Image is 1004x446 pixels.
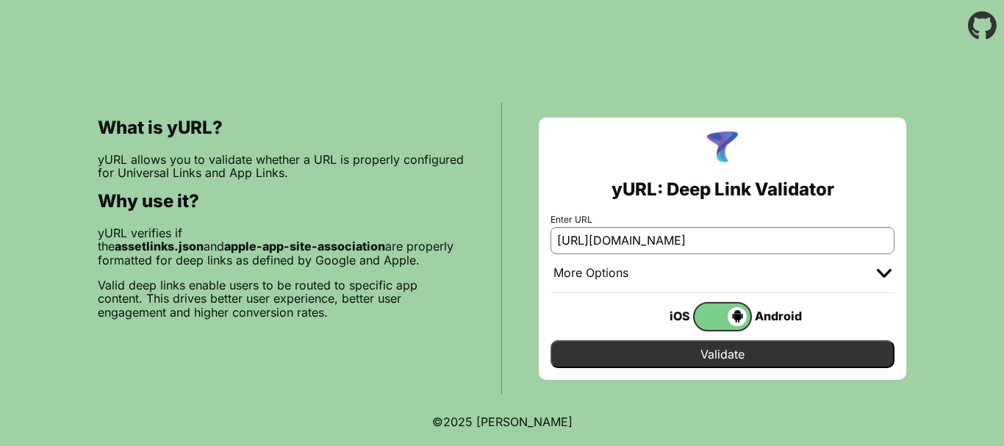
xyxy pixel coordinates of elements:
[877,269,892,278] img: chevron
[98,118,465,138] h2: What is yURL?
[634,306,693,325] div: iOS
[703,129,742,168] img: yURL Logo
[98,226,465,267] p: yURL verifies if the and are properly formatted for deep links as defined by Google and Apple.
[443,414,473,429] span: 2025
[98,153,465,180] p: yURL allows you to validate whether a URL is properly configured for Universal Links and App Links.
[98,278,465,319] p: Valid deep links enable users to be routed to specific app content. This drives better user exper...
[553,266,628,281] div: More Options
[752,306,811,325] div: Android
[115,239,204,253] b: assetlinks.json
[98,191,465,212] h2: Why use it?
[224,239,385,253] b: apple-app-site-association
[551,340,894,368] input: Validate
[551,227,894,253] input: e.g. https://app.chayev.com/xyx
[612,179,834,200] h2: yURL: Deep Link Validator
[476,414,573,429] a: Michael Ibragimchayev's Personal Site
[551,215,894,225] label: Enter URL
[432,398,573,446] footer: ©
